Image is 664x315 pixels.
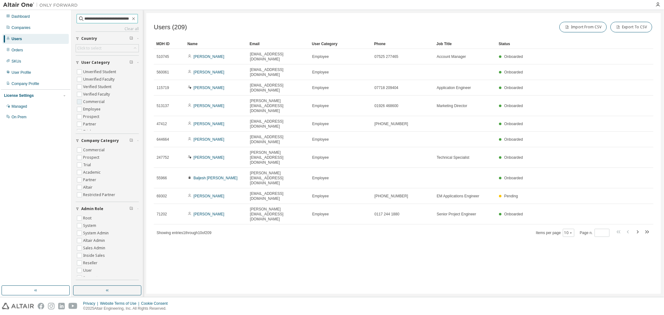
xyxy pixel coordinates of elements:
div: Name [187,39,245,49]
button: Role [76,280,139,294]
span: [PERSON_NAME][EMAIL_ADDRESS][DOMAIN_NAME] [250,150,307,165]
div: User Profile [12,70,31,75]
label: Restricted Partner [83,191,116,199]
label: Reseller [83,259,99,267]
div: Status [499,39,616,49]
span: Employee [312,121,329,126]
button: Import From CSV [559,22,607,32]
div: Companies [12,25,31,30]
div: SKUs [12,59,21,64]
span: Employee [312,137,329,142]
a: [PERSON_NAME] [194,104,224,108]
div: On Prem [12,115,26,120]
span: 07525 277465 [374,54,398,59]
span: [EMAIL_ADDRESS][DOMAIN_NAME] [250,67,307,77]
label: Verified Faculty [83,91,111,98]
div: Users [12,36,22,41]
span: Page n. [580,229,610,237]
a: [PERSON_NAME] [194,86,224,90]
span: Role [81,284,90,289]
span: [PERSON_NAME][EMAIL_ADDRESS][DOMAIN_NAME] [250,98,307,113]
span: Users (209) [154,24,187,31]
a: [PERSON_NAME] [194,122,224,126]
div: Cookie Consent [141,301,171,306]
span: Employee [312,85,329,90]
label: Trial [83,161,92,169]
label: Prospect [83,154,101,161]
label: Inside Sales [83,252,106,259]
button: Country [76,32,139,45]
button: Company Category [76,134,139,148]
span: 644664 [157,137,169,142]
span: Clear filter [130,206,133,211]
span: Employee [312,103,329,108]
button: Admin Role [76,202,139,216]
a: [PERSON_NAME] [194,54,224,59]
div: MDH ID [156,39,182,49]
a: [PERSON_NAME] [194,194,224,198]
div: User Category [312,39,369,49]
span: Employee [312,155,329,160]
span: Onboarded [504,176,523,180]
label: Support [83,274,99,282]
img: linkedin.svg [58,303,65,309]
label: Unverified Student [83,68,117,76]
label: Commercial [83,146,106,154]
div: Website Terms of Use [100,301,141,306]
span: [EMAIL_ADDRESS][DOMAIN_NAME] [250,134,307,144]
span: 510745 [157,54,169,59]
p: © 2025 Altair Engineering, Inc. All Rights Reserved. [83,306,172,311]
span: Senior Project Engineer [437,212,476,217]
span: Account Manager [437,54,466,59]
span: Pending [504,194,518,198]
span: 07718 209404 [374,85,398,90]
label: System Admin [83,229,110,237]
a: [PERSON_NAME] [194,212,224,216]
a: Baljesh [PERSON_NAME] [194,176,238,180]
div: Job Title [436,39,494,49]
div: Email [250,39,307,49]
span: Employee [312,70,329,75]
label: Altair [83,184,94,191]
span: Employee [312,176,329,181]
span: [EMAIL_ADDRESS][DOMAIN_NAME] [250,52,307,62]
button: Export To CSV [610,22,652,32]
span: 513137 [157,103,169,108]
span: Onboarded [504,54,523,59]
label: Unverified Faculty [83,76,116,83]
div: Orders [12,48,23,53]
span: Onboarded [504,70,523,74]
span: 55966 [157,176,167,181]
a: [PERSON_NAME] [194,155,224,160]
span: 01926 468600 [374,103,398,108]
label: Trial [83,128,92,135]
span: Onboarded [504,137,523,142]
span: Employee [312,194,329,199]
span: Company Category [81,138,119,143]
span: Onboarded [504,104,523,108]
img: Altair One [3,2,81,8]
span: Employee [312,54,329,59]
span: [PERSON_NAME][EMAIL_ADDRESS][DOMAIN_NAME] [250,171,307,186]
span: EM Applications Engineer [437,194,479,199]
span: 47412 [157,121,167,126]
label: Prospect [83,113,101,120]
span: Employee [312,212,329,217]
button: 10 [564,230,573,235]
label: User [83,267,93,274]
span: Onboarded [504,212,523,216]
div: Company Profile [12,81,39,86]
label: Altair Admin [83,237,106,244]
span: [PERSON_NAME][EMAIL_ADDRESS][DOMAIN_NAME] [250,207,307,222]
div: Privacy [83,301,100,306]
label: Root [83,214,93,222]
label: Partner [83,120,97,128]
span: 71202 [157,212,167,217]
label: Academic [83,169,102,176]
span: 69302 [157,194,167,199]
div: Dashboard [12,14,30,19]
div: Click to select [77,46,101,51]
img: facebook.svg [38,303,44,309]
span: [PHONE_NUMBER] [374,194,408,199]
span: [EMAIL_ADDRESS][DOMAIN_NAME] [250,191,307,201]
